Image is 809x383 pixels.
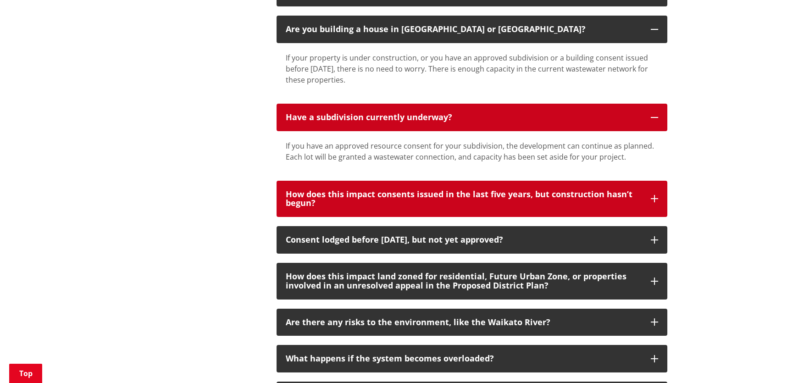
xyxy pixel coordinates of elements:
[767,344,800,377] iframe: Messenger Launcher
[286,25,642,34] div: Are you building a house in [GEOGRAPHIC_DATA] or [GEOGRAPHIC_DATA]?
[286,318,642,327] div: Are there any risks to the environment, like the Waikato River?
[277,345,667,372] button: What happens if the system becomes overloaded?
[277,104,667,131] button: Have a subdivision currently underway?
[286,52,658,85] div: If your property is under construction, or you have an approved subdivision or a building consent...
[9,364,42,383] a: Top
[286,140,658,162] div: If you have an approved resource consent for your subdivision, the development can continue as pl...
[286,190,642,208] div: How does this impact consents issued in the last five years, but construction hasn’t begun?
[277,181,667,217] button: How does this impact consents issued in the last five years, but construction hasn’t begun?
[277,226,667,254] button: Consent lodged before [DATE], but not yet approved?
[286,235,642,244] div: Consent lodged before [DATE], but not yet approved?
[277,263,667,300] button: How does this impact land zoned for residential, Future Urban Zone, or properties involved in an ...
[277,16,667,43] button: Are you building a house in [GEOGRAPHIC_DATA] or [GEOGRAPHIC_DATA]?
[277,309,667,336] button: Are there any risks to the environment, like the Waikato River?
[286,113,642,122] div: Have a subdivision currently underway?
[286,272,642,290] div: How does this impact land zoned for residential, Future Urban Zone, or properties involved in an ...
[286,354,642,363] div: What happens if the system becomes overloaded?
